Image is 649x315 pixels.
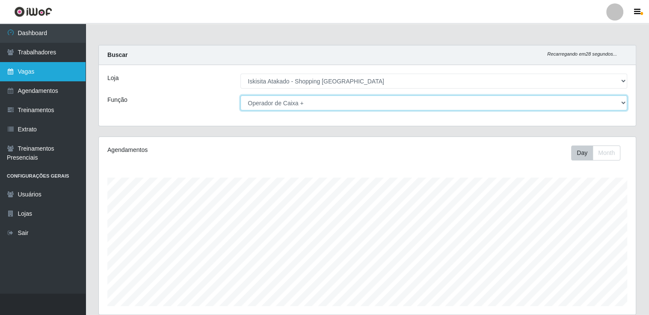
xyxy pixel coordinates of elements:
[571,146,620,160] div: First group
[107,146,317,155] div: Agendamentos
[547,51,617,56] i: Recarregando em 28 segundos...
[14,6,52,17] img: CoreUI Logo
[107,95,127,104] label: Função
[593,146,620,160] button: Month
[571,146,627,160] div: Toolbar with button groups
[107,51,127,58] strong: Buscar
[107,74,119,83] label: Loja
[571,146,593,160] button: Day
